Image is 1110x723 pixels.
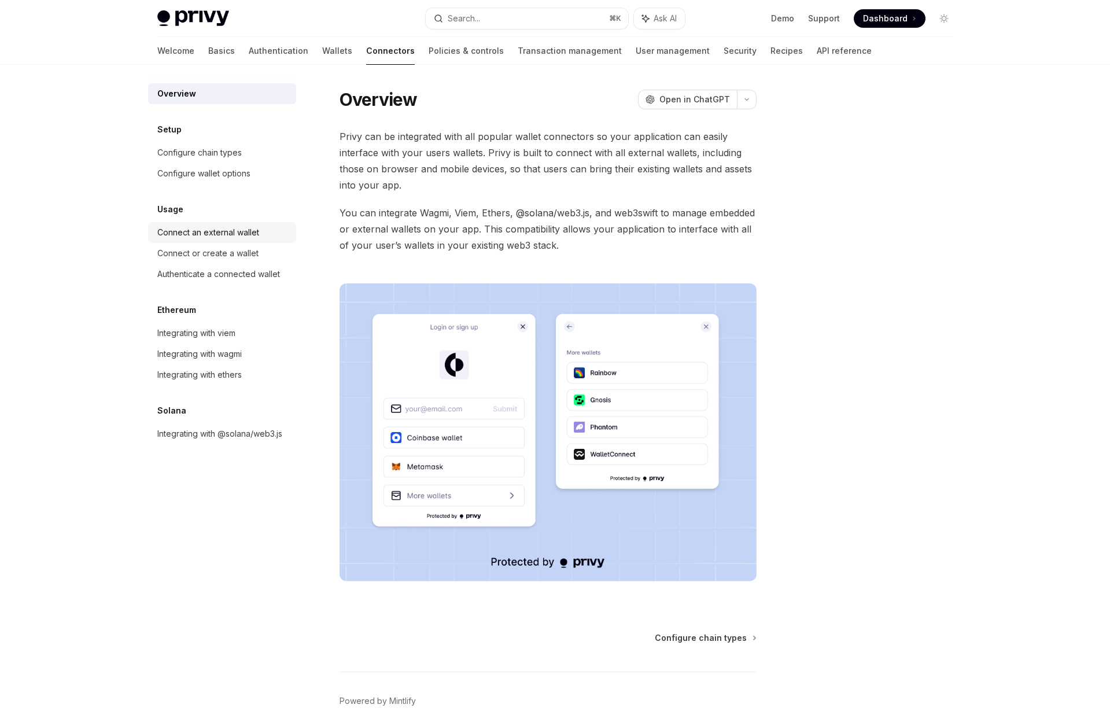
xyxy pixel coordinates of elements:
a: Demo [771,13,794,24]
a: Dashboard [854,9,925,28]
a: Wallets [322,37,352,65]
button: Toggle dark mode [935,9,953,28]
div: Search... [448,12,480,25]
img: Connectors3 [340,283,757,581]
h5: Setup [157,123,182,137]
h5: Solana [157,404,186,418]
span: Ask AI [654,13,677,24]
img: light logo [157,10,229,27]
a: Connect or create a wallet [148,243,296,264]
a: Integrating with viem [148,323,296,344]
a: Overview [148,83,296,104]
a: Configure wallet options [148,163,296,184]
h1: Overview [340,89,418,110]
div: Overview [157,87,196,101]
a: Welcome [157,37,194,65]
a: Integrating with wagmi [148,344,296,364]
div: Connect or create a wallet [157,246,259,260]
a: Configure chain types [148,142,296,163]
span: Privy can be integrated with all popular wallet connectors so your application can easily interfa... [340,128,757,193]
div: Integrating with ethers [157,368,242,382]
a: Transaction management [518,37,622,65]
a: Security [724,37,757,65]
a: Authentication [249,37,308,65]
div: Connect an external wallet [157,226,259,239]
button: Search...⌘K [426,8,628,29]
a: Connectors [366,37,415,65]
span: Open in ChatGPT [659,94,730,105]
a: Connect an external wallet [148,222,296,243]
span: Dashboard [863,13,908,24]
h5: Ethereum [157,303,196,317]
button: Open in ChatGPT [638,90,737,109]
div: Authenticate a connected wallet [157,267,280,281]
div: Integrating with @solana/web3.js [157,427,282,441]
a: Recipes [770,37,803,65]
a: Powered by Mintlify [340,695,416,707]
a: User management [636,37,710,65]
a: Integrating with ethers [148,364,296,385]
a: Support [808,13,840,24]
button: Ask AI [634,8,685,29]
a: Integrating with @solana/web3.js [148,423,296,444]
a: Basics [208,37,235,65]
span: You can integrate Wagmi, Viem, Ethers, @solana/web3.js, and web3swift to manage embedded or exter... [340,205,757,253]
a: Configure chain types [655,632,755,644]
div: Configure chain types [157,146,242,160]
div: Integrating with wagmi [157,347,242,361]
a: Policies & controls [429,37,504,65]
span: ⌘ K [609,14,621,23]
div: Integrating with viem [157,326,235,340]
a: Authenticate a connected wallet [148,264,296,285]
div: Configure wallet options [157,167,250,180]
span: Configure chain types [655,632,747,644]
a: API reference [817,37,872,65]
h5: Usage [157,202,183,216]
